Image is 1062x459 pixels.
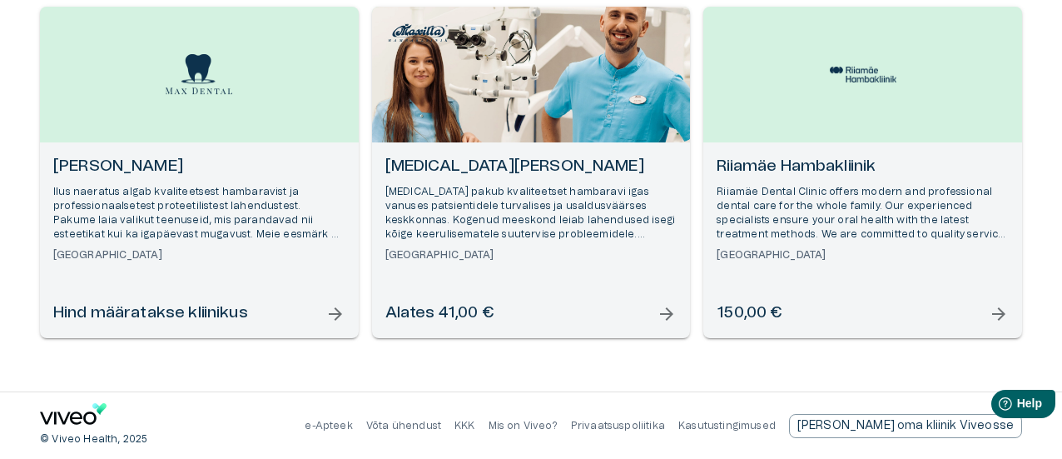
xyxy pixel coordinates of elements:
img: Max Dental logo [166,54,232,95]
a: Privaatsuspoliitika [571,421,665,431]
a: Open selected supplier available booking dates [40,7,359,338]
a: Open selected supplier available booking dates [703,7,1022,338]
a: Send email to partnership request to viveo [789,414,1022,438]
p: Riiamäe Dental Clinic offers modern and professional dental care for the whole family. Our experi... [717,185,1009,242]
img: Maxilla Hambakliinik logo [385,19,451,46]
h6: Alates 41,00 € [385,302,494,325]
h6: [GEOGRAPHIC_DATA] [53,248,345,262]
div: [PERSON_NAME] oma kliinik Viveosse [789,414,1022,438]
p: [PERSON_NAME] oma kliinik Viveosse [797,417,1014,435]
p: [MEDICAL_DATA] pakub kvaliteetset hambaravi igas vanuses patsientidele turvalises ja usaldusväärs... [385,185,677,242]
p: © Viveo Health, 2025 [40,432,147,447]
img: Riiamäe Hambakliinik logo [830,67,896,82]
iframe: Help widget launcher [932,383,1062,430]
a: e-Apteek [305,421,352,431]
span: arrow_forward [325,304,345,324]
h6: Hind määratakse kliinikus [53,302,248,325]
p: Võta ühendust [366,419,441,433]
p: Mis on Viveo? [489,419,558,433]
a: Kasutustingimused [678,421,776,431]
h6: Riiamäe Hambakliinik [717,156,1009,178]
a: Open selected supplier available booking dates [372,7,691,338]
p: Ilus naeratus algab kvaliteetsest hambaravist ja professionaalsetest proteetilistest lahendustest... [53,185,345,242]
a: Navigate to home page [40,403,107,431]
h6: [MEDICAL_DATA][PERSON_NAME] [385,156,677,178]
h6: [GEOGRAPHIC_DATA] [717,248,1009,262]
span: arrow_forward [989,304,1009,324]
a: KKK [454,421,475,431]
span: arrow_forward [657,304,677,324]
h6: 150,00 € [717,302,782,325]
h6: [PERSON_NAME] [53,156,345,178]
h6: [GEOGRAPHIC_DATA] [385,248,677,262]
